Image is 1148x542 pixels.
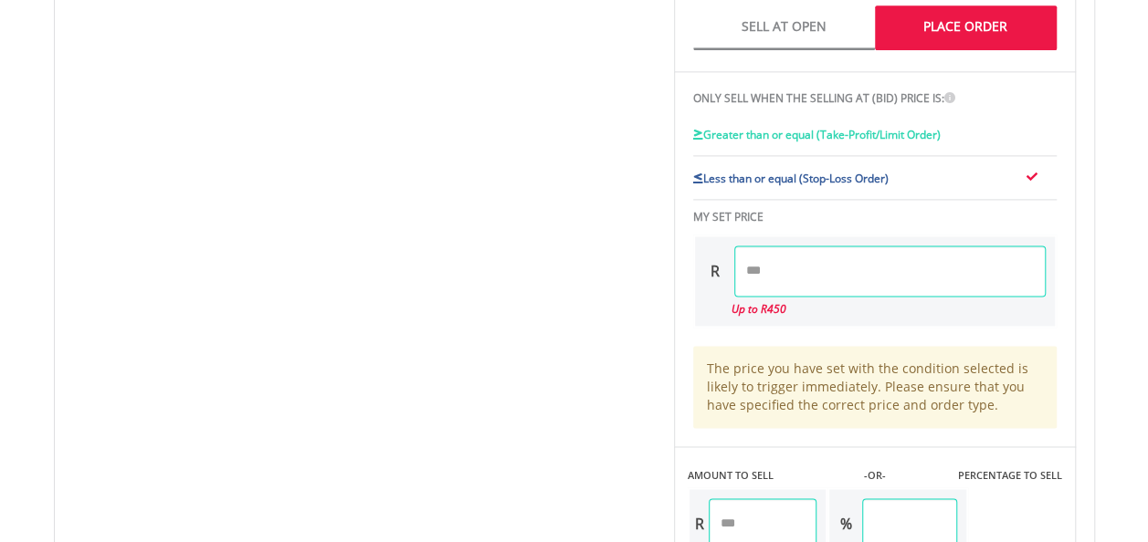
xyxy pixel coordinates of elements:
span: Greater than or equal (Take-Profit/Limit Order) [703,127,941,142]
span: Less than or equal (Stop-Loss Order) [703,171,889,186]
div: R [695,245,734,297]
label: PERCENTAGE TO SELL [957,468,1061,483]
div: The price you have set with the condition selected is likely to trigger immediately. Please ensur... [693,346,1057,428]
label: AMOUNT TO SELL [688,468,774,483]
div: Up to R [732,297,1046,317]
label: -OR- [863,468,885,483]
span: 450 [767,301,786,317]
a: Sell At Open [693,5,875,50]
a: Place Order [875,5,1057,50]
h6: MY SET PRICE [693,209,1057,225]
h6: ONLY SELL WHEN THE SELLING AT (BID) PRICE IS: [693,90,1057,107]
